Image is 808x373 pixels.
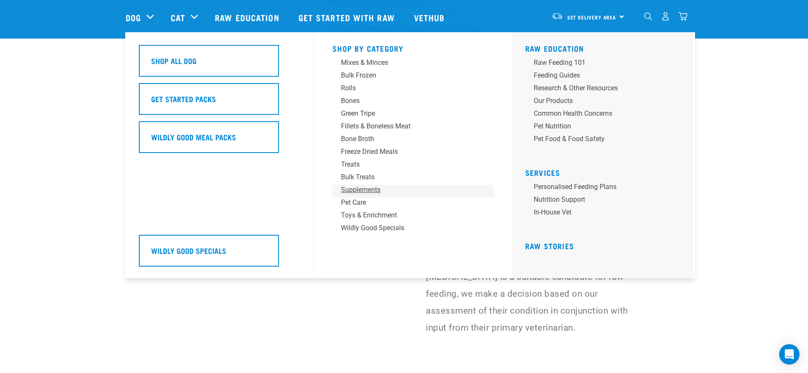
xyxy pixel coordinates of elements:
[341,109,473,119] div: Green Tripe
[525,58,687,70] a: Raw Feeding 101
[552,12,563,20] img: van-moving.png
[525,207,687,220] a: In-house vet
[332,223,494,236] a: Wildly Good Specials
[171,11,185,24] a: Cat
[567,16,617,19] span: Set Delivery Area
[341,147,473,157] div: Freeze Dried Meals
[341,96,473,106] div: Bones
[341,121,473,131] div: Fillets & Boneless Meat
[525,134,687,147] a: Pet Food & Food Safety
[151,245,226,256] h5: Wildly Good Specials
[534,109,666,119] div: Common Health Concerns
[332,210,494,223] a: Toys & Enrichment
[534,96,666,106] div: Our Products
[332,83,494,96] a: Rolls
[332,172,494,185] a: Bulk Treats
[644,12,652,20] img: home-icon-1@2x.png
[332,121,494,134] a: Fillets & Boneless Meat
[779,344,800,365] div: Open Intercom Messenger
[332,44,494,51] h5: Shop By Category
[332,96,494,109] a: Bones
[525,121,687,134] a: Pet Nutrition
[661,12,670,21] img: user.png
[341,159,473,170] div: Treats
[341,58,473,68] div: Mixes & Minces
[151,55,197,66] h5: Shop All Dog
[341,172,473,182] div: Bulk Treats
[341,185,473,195] div: Supplements
[332,70,494,83] a: Bulk Frozen
[151,93,216,104] h5: Get Started Packs
[525,195,687,207] a: Nutrition Support
[678,12,687,21] img: home-icon@2x.png
[332,109,494,121] a: Green Tripe
[525,46,584,50] a: Raw Education
[525,96,687,109] a: Our Products
[290,0,405,34] a: Get started with Raw
[341,210,473,220] div: Toys & Enrichment
[525,182,687,195] a: Personalised Feeding Plans
[341,134,473,144] div: Bone Broth
[332,159,494,172] a: Treats
[534,134,666,144] div: Pet Food & Food Safety
[206,0,290,34] a: Raw Education
[139,121,300,159] a: Wildly Good Meal Packs
[332,198,494,210] a: Pet Care
[332,58,494,70] a: Mixes & Minces
[151,131,236,142] h5: Wildly Good Meal Packs
[139,83,300,121] a: Get Started Packs
[534,58,666,68] div: Raw Feeding 101
[126,11,141,24] a: Dog
[405,0,456,34] a: Vethub
[332,185,494,198] a: Supplements
[534,83,666,93] div: Research & Other Resources
[139,45,300,83] a: Shop All Dog
[534,121,666,131] div: Pet Nutrition
[525,70,687,83] a: Feeding Guides
[341,83,473,93] div: Rolls
[525,168,687,175] h5: Services
[332,147,494,159] a: Freeze Dried Meals
[139,235,300,273] a: Wildly Good Specials
[534,70,666,81] div: Feeding Guides
[332,134,494,147] a: Bone Broth
[525,244,574,248] a: Raw Stories
[341,223,473,233] div: Wildly Good Specials
[341,198,473,208] div: Pet Care
[525,83,687,96] a: Research & Other Resources
[525,109,687,121] a: Common Health Concerns
[341,70,473,81] div: Bulk Frozen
